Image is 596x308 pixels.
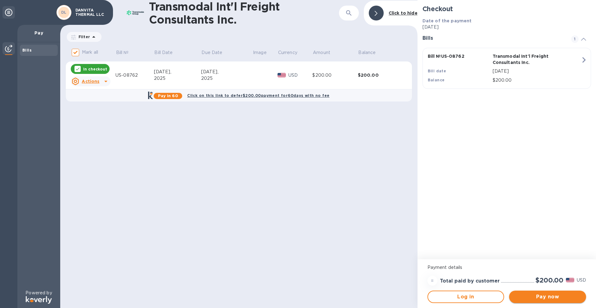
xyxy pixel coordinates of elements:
b: Bills [22,48,32,52]
p: [DATE] [493,68,581,75]
p: Mark all [82,49,98,56]
b: Balance [428,78,445,82]
div: [DATE], [154,69,201,75]
p: Due Date [201,49,222,56]
p: Currency [278,49,297,56]
u: Actions [82,79,99,84]
p: Powered by [25,290,52,296]
b: DL [61,10,67,15]
span: Amount [313,49,338,56]
img: USD [566,278,574,282]
p: Balance [358,49,376,56]
span: Balance [358,49,384,56]
div: US-08762 [115,72,154,79]
p: USD [288,72,313,79]
button: Bill №US-08762Transmodal Int'l Freight Consultants Inc.Bill date[DATE]Balance$200.00 [422,48,591,89]
div: $200.00 [358,72,403,78]
p: Payment details [427,264,586,271]
p: Filter [76,34,90,39]
span: 1 [571,35,579,43]
b: Date of the payment [422,18,472,23]
p: Bill № [116,49,129,56]
span: Bill № [116,49,137,56]
p: [DATE] [422,24,591,30]
b: Click to hide [389,11,418,16]
h2: $200.00 [535,276,563,284]
h3: Total paid by customer [440,278,500,284]
span: Pay now [514,293,581,301]
div: [DATE], [201,69,253,75]
h3: Bills [422,35,564,41]
span: Due Date [201,49,230,56]
p: Bill Date [154,49,173,56]
img: USD [278,73,286,77]
p: Transmodal Int'l Freight Consultants Inc. [493,53,555,66]
b: Bill date [428,69,446,73]
h2: Checkout [422,5,591,13]
div: = [427,276,437,286]
div: $200.00 [312,72,358,79]
p: Amount [313,49,330,56]
p: In checkout [83,66,107,72]
p: $200.00 [493,77,581,84]
p: DANVITA THERMAL LLC [75,8,106,17]
button: Pay now [509,291,586,303]
span: Log in [433,293,499,301]
b: Pay in 60 [158,93,178,98]
b: Click on this link to defer $200.00 payment for 60 days with no fee [187,93,329,98]
p: USD [577,277,586,283]
button: Log in [427,291,504,303]
span: Bill Date [154,49,181,56]
div: 2025 [201,75,253,82]
p: Image [253,49,267,56]
div: 2025 [154,75,201,82]
p: Bill № US-08762 [428,53,490,59]
p: Pay [22,30,55,36]
img: Logo [26,296,52,304]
